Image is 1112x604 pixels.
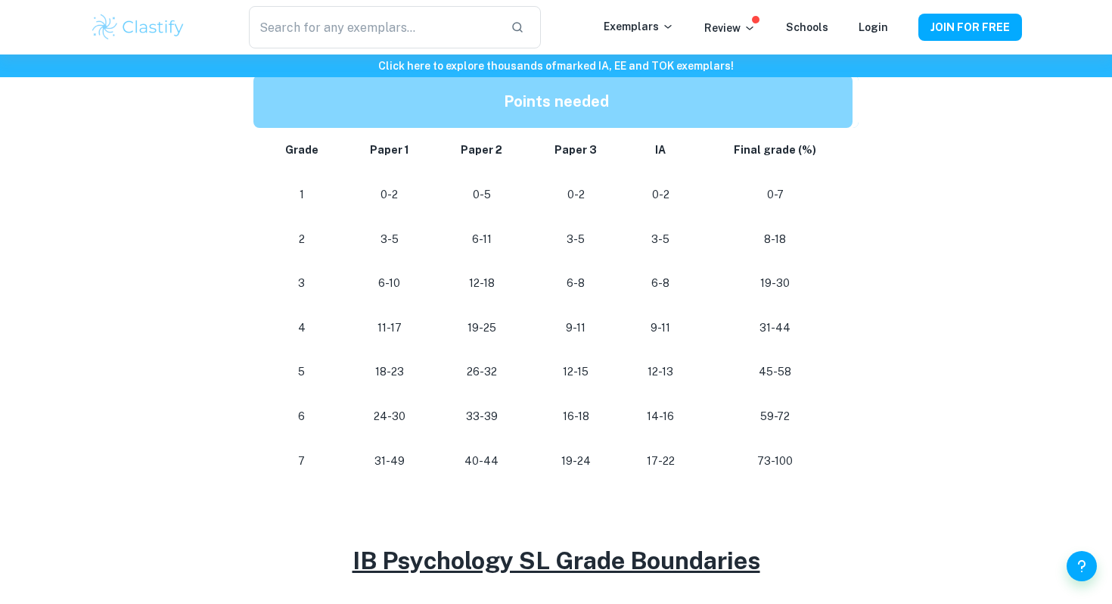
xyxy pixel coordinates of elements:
button: Help and Feedback [1067,551,1097,581]
p: 33-39 [447,406,517,427]
strong: IA [655,144,666,156]
p: 2 [272,229,332,250]
p: 0-2 [635,185,685,205]
p: 4 [272,318,332,338]
button: JOIN FOR FREE [918,14,1022,41]
input: Search for any exemplars... [249,6,499,48]
strong: Points needed [504,92,609,111]
p: Review [704,20,756,36]
p: 3-5 [541,229,611,250]
p: 8-18 [710,229,841,250]
p: 19-25 [447,318,517,338]
p: 5 [272,362,332,382]
p: 12-18 [447,273,517,294]
p: 6-8 [635,273,685,294]
p: 59-72 [710,406,841,427]
strong: Paper 2 [461,144,502,156]
p: 3 [272,273,332,294]
p: 3-5 [356,229,423,250]
p: 26-32 [447,362,517,382]
u: IB Psychology SL Grade Boundaries [353,546,760,574]
p: 16-18 [541,406,611,427]
p: 3-5 [635,229,685,250]
p: 0-7 [710,185,841,205]
p: 12-15 [541,362,611,382]
p: 31-44 [710,318,841,338]
p: 0-2 [541,185,611,205]
p: 9-11 [541,318,611,338]
a: Login [859,21,888,33]
p: 9-11 [635,318,685,338]
p: 14-16 [635,406,685,427]
p: 12-13 [635,362,685,382]
p: 19-24 [541,451,611,472]
p: 17-22 [635,451,685,472]
p: 18-23 [356,362,423,382]
p: 73-100 [710,451,841,472]
p: 6-8 [541,273,611,294]
p: 7 [272,451,332,472]
p: 6 [272,406,332,427]
h6: Click here to explore thousands of marked IA, EE and TOK exemplars ! [3,58,1109,74]
p: 45-58 [710,362,841,382]
p: 31-49 [356,451,423,472]
p: 6-10 [356,273,423,294]
a: Schools [786,21,828,33]
p: Exemplars [604,18,674,35]
strong: Final grade (%) [734,144,816,156]
p: 24-30 [356,406,423,427]
p: 1 [272,185,332,205]
strong: Grade [285,144,318,156]
p: 0-2 [356,185,423,205]
p: 19-30 [710,273,841,294]
strong: Paper 1 [370,144,409,156]
p: 6-11 [447,229,517,250]
p: 40-44 [447,451,517,472]
p: 0-5 [447,185,517,205]
p: 11-17 [356,318,423,338]
img: Clastify logo [90,12,186,42]
strong: Paper 3 [554,144,597,156]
